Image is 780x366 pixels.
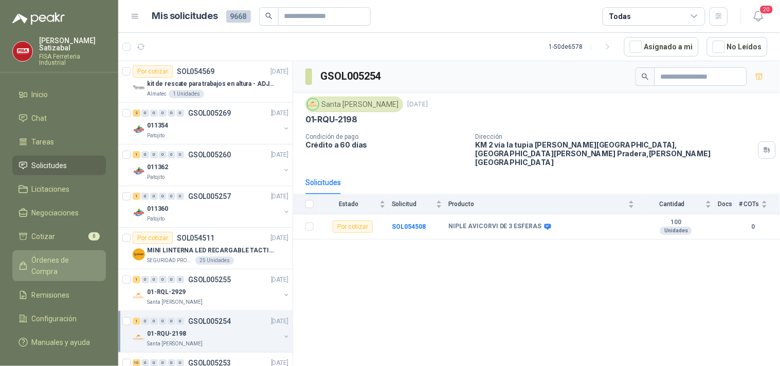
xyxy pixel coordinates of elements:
th: Cantidad [641,194,718,214]
img: Company Logo [133,123,145,136]
p: [DATE] [271,108,288,118]
img: Company Logo [133,207,145,219]
a: Cotizar8 [12,227,106,246]
div: 0 [141,276,149,283]
div: 0 [176,276,184,283]
div: 0 [168,151,175,158]
p: Patojito [147,132,165,140]
a: Manuales y ayuda [12,333,106,352]
div: 25 Unidades [195,257,234,265]
a: Chat [12,108,106,128]
p: [DATE] [271,233,288,243]
img: Logo peakr [12,12,65,25]
p: Santa [PERSON_NAME] [147,298,203,306]
div: 1 [133,276,140,283]
a: Por cotizarSOL054511[DATE] Company LogoMINI LINTERNA LED RECARGABLE TACTICASEGURIDAD PROVISER LTD... [118,228,293,269]
div: 0 [168,193,175,200]
a: Por cotizarSOL054569[DATE] Company Logokit de rescate para trabajos en altura - ADJUNTAR FICHA TE... [118,61,293,103]
p: GSOL005254 [188,318,231,325]
div: Santa [PERSON_NAME] [305,97,403,112]
div: 0 [159,109,167,117]
div: Por cotizar [133,232,173,244]
span: 20 [759,5,774,14]
img: Company Logo [133,332,145,344]
div: 0 [141,151,149,158]
div: Solicitudes [305,177,341,188]
div: 1 Unidades [169,90,204,98]
span: 9668 [226,10,251,23]
p: Patojito [147,215,165,223]
p: Dirección [476,133,754,140]
p: GSOL005269 [188,109,231,117]
img: Company Logo [133,290,145,302]
b: 100 [641,218,712,227]
p: Crédito a 60 días [305,140,467,149]
div: 0 [159,318,167,325]
th: # COTs [739,194,780,214]
div: 0 [176,193,184,200]
span: Chat [32,113,47,124]
div: 0 [150,318,158,325]
div: 0 [176,318,184,325]
p: Almatec [147,90,167,98]
a: Configuración [12,309,106,328]
a: Remisiones [12,285,106,305]
div: 0 [168,109,175,117]
div: 0 [141,109,149,117]
div: Por cotizar [333,221,373,233]
img: Company Logo [13,42,32,61]
p: [DATE] [271,150,288,160]
a: Solicitudes [12,156,106,175]
p: 011362 [147,162,168,172]
button: No Leídos [707,37,768,57]
div: 0 [150,109,158,117]
span: Configuración [32,313,77,324]
span: Cantidad [641,200,703,208]
p: kit de rescate para trabajos en altura - ADJUNTAR FICHA TECNICA [147,79,275,89]
div: 1 [133,318,140,325]
p: 011360 [147,204,168,214]
div: 0 [141,193,149,200]
p: Santa [PERSON_NAME] [147,340,203,348]
div: 0 [159,151,167,158]
button: Asignado a mi [624,37,699,57]
a: Órdenes de Compra [12,250,106,281]
div: 0 [159,276,167,283]
p: MINI LINTERNA LED RECARGABLE TACTICA [147,246,275,255]
p: GSOL005257 [188,193,231,200]
span: Manuales y ayuda [32,337,90,348]
p: 011354 [147,121,168,131]
th: Docs [718,194,739,214]
p: GSOL005260 [188,151,231,158]
b: 0 [739,222,768,232]
span: Estado [320,200,377,208]
p: SOL054569 [177,68,214,75]
div: Unidades [660,227,692,235]
div: Todas [609,11,631,22]
p: KM 2 vía la tupia [PERSON_NAME][GEOGRAPHIC_DATA], [GEOGRAPHIC_DATA][PERSON_NAME] Pradera , [PERSO... [476,140,754,167]
div: 0 [150,193,158,200]
div: 1 [133,193,140,200]
span: Tareas [32,136,55,148]
p: SEGURIDAD PROVISER LTDA [147,257,193,265]
a: 1 0 0 0 0 0 GSOL005260[DATE] Company Logo011362Patojito [133,149,291,181]
a: Licitaciones [12,179,106,199]
p: FISA Ferreteria Industrial [39,53,106,66]
p: Condición de pago [305,133,467,140]
span: search [265,12,273,20]
a: 1 0 0 0 0 0 GSOL005254[DATE] Company Logo01-RQU-2198Santa [PERSON_NAME] [133,315,291,348]
h3: GSOL005254 [320,68,383,84]
a: Tareas [12,132,106,152]
span: Producto [448,200,626,208]
div: 0 [150,151,158,158]
th: Estado [320,194,392,214]
b: NIPLE AVICORVI DE 3 ESFERAS [448,223,542,231]
div: 0 [176,109,184,117]
button: 20 [749,7,768,26]
th: Solicitud [392,194,448,214]
a: 1 0 0 0 0 0 GSOL005257[DATE] Company Logo011360Patojito [133,190,291,223]
b: SOL054508 [392,223,426,230]
th: Producto [448,194,641,214]
span: Órdenes de Compra [32,254,96,277]
div: Por cotizar [133,65,173,78]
